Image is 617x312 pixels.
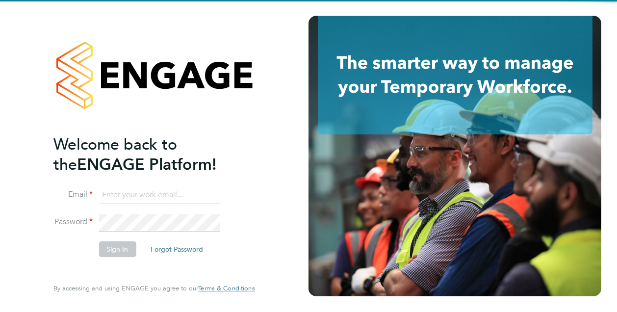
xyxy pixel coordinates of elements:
[53,189,93,200] label: Email
[53,134,245,175] h2: ENGAGE Platform!
[53,284,255,292] span: By accessing and using ENGAGE you agree to our
[198,285,255,292] a: Terms & Conditions
[99,186,220,204] input: Enter your work email...
[53,135,177,174] span: Welcome back to the
[143,241,211,257] button: Forgot Password
[53,217,93,227] label: Password
[99,241,136,257] button: Sign In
